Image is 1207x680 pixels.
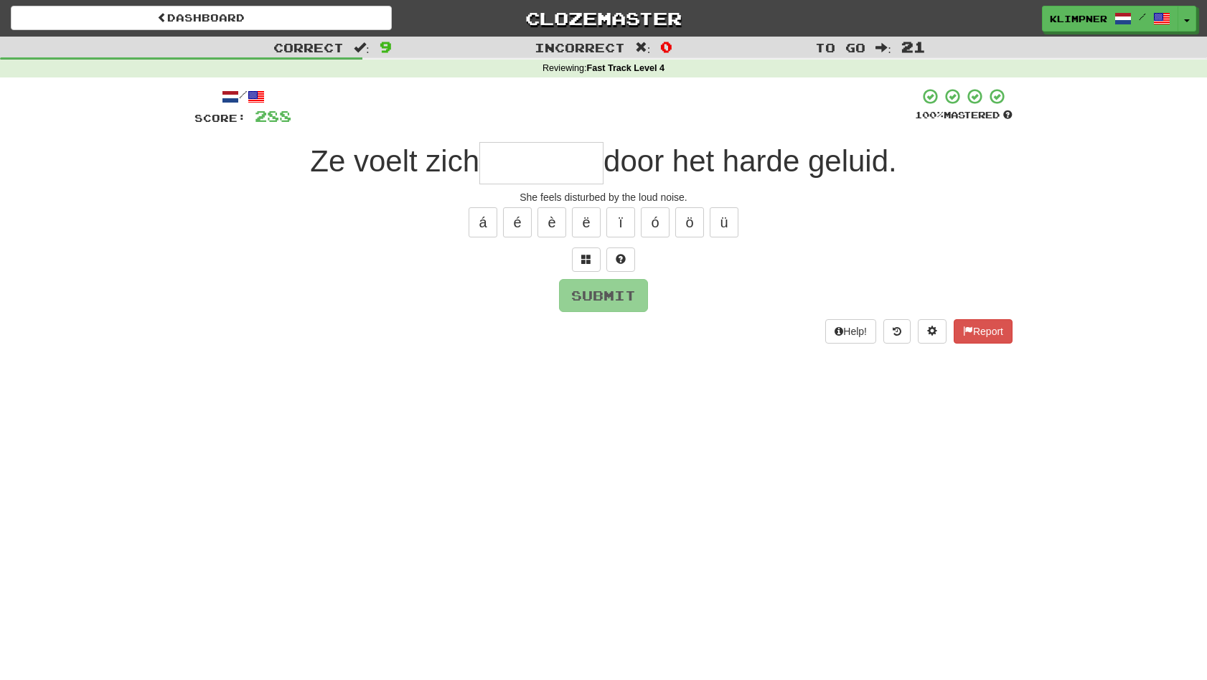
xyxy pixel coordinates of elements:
[1139,11,1146,22] span: /
[194,112,246,124] span: Score:
[503,207,532,237] button: é
[710,207,738,237] button: ü
[606,247,635,272] button: Single letter hint - you only get 1 per sentence and score half the points! alt+h
[883,319,911,344] button: Round history (alt+y)
[194,88,291,105] div: /
[273,40,344,55] span: Correct
[1042,6,1178,32] a: klimpner /
[413,6,794,31] a: Clozemaster
[537,207,566,237] button: è
[606,207,635,237] button: ï
[255,107,291,125] span: 288
[825,319,876,344] button: Help!
[469,207,497,237] button: á
[535,40,625,55] span: Incorrect
[354,42,370,54] span: :
[875,42,891,54] span: :
[641,207,670,237] button: ó
[660,38,672,55] span: 0
[380,38,392,55] span: 9
[954,319,1013,344] button: Report
[572,207,601,237] button: ë
[901,38,926,55] span: 21
[603,144,897,178] span: door het harde geluid.
[915,109,1013,122] div: Mastered
[559,279,648,312] button: Submit
[572,247,601,272] button: Switch sentence to multiple choice alt+p
[310,144,479,178] span: Ze voelt zich
[815,40,865,55] span: To go
[1050,12,1107,25] span: klimpner
[635,42,651,54] span: :
[675,207,704,237] button: ö
[587,63,665,73] strong: Fast Track Level 4
[915,109,944,121] span: 100 %
[11,6,392,30] a: Dashboard
[194,190,1013,204] div: She feels disturbed by the loud noise.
